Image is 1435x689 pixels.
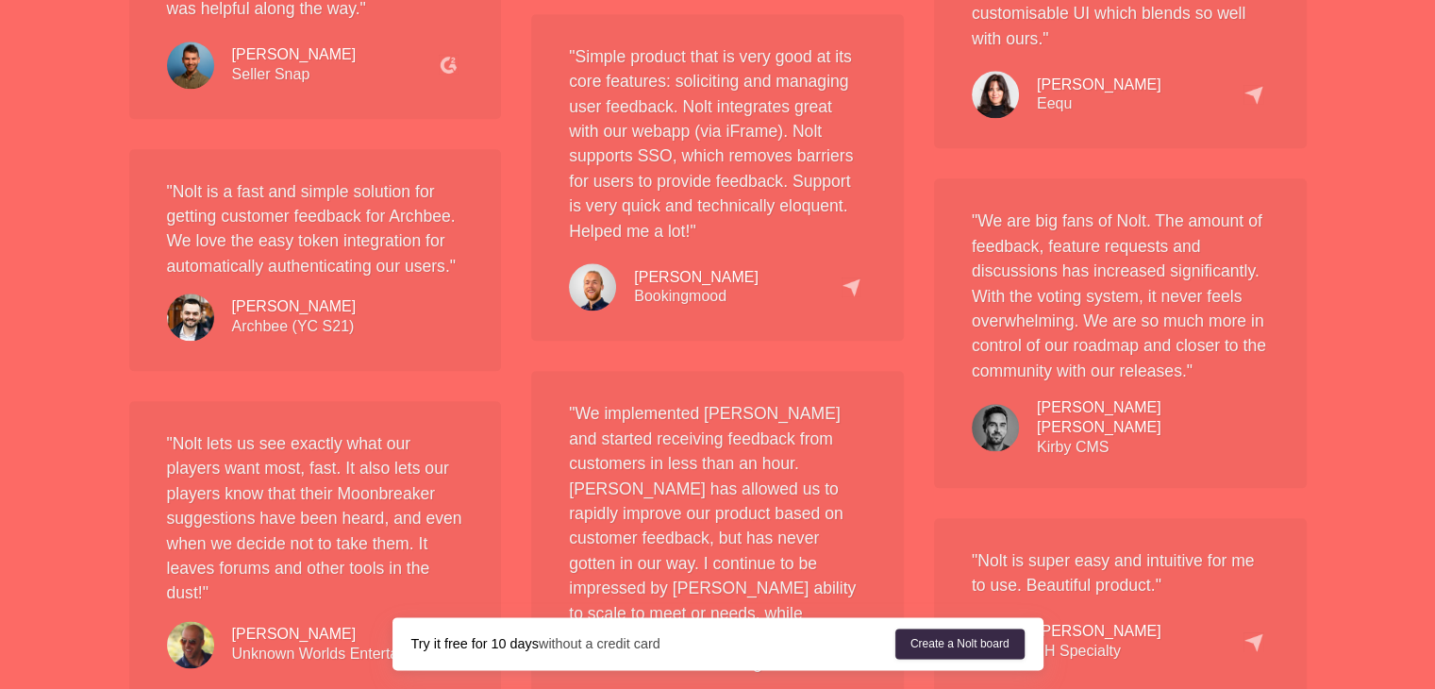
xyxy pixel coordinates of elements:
[634,268,759,288] div: [PERSON_NAME]
[411,634,895,653] div: without a credit card
[569,401,866,675] p: "We implemented [PERSON_NAME] and started receiving feedback from customers in less than an hour....
[972,71,1019,118] img: testimonial-avida.9237efe1a7.jpg
[934,178,1307,487] div: " We are big fans of Nolt. The amount of feedback, feature requests and discussions has increased...
[1037,76,1161,115] div: Eequ
[972,548,1269,598] p: "Nolt is super easy and intuitive for me to use. Beautiful product."
[411,636,539,651] strong: Try it free for 10 days
[232,297,357,317] div: [PERSON_NAME]
[972,404,1019,451] img: testimonial-bastian.e7fe6e24a1.jpg
[569,44,866,244] p: "Simple product that is very good at its core features: soliciting and managing user feedback. No...
[1037,398,1269,438] div: [PERSON_NAME] [PERSON_NAME]
[129,149,502,372] div: " Nolt is a fast and simple solution for getting customer feedback for Archbee. We love the easy ...
[1037,76,1161,95] div: [PERSON_NAME]
[232,297,357,337] div: Archbee (YC S21)
[1243,85,1263,105] img: capterra.78f6e3bf33.png
[1037,398,1269,457] div: Kirby CMS
[634,268,759,308] div: Bookingmood
[895,629,1025,659] a: Create a Nolt board
[232,45,357,85] div: Seller Snap
[439,55,459,75] img: g2.cb6f757962.png
[232,45,357,65] div: [PERSON_NAME]
[569,263,616,311] img: testimonial-wouter.8104910475.jpg
[167,294,214,341] img: testimonial-dragos.5ba1ec0a09.jpg
[842,277,861,297] img: capterra.78f6e3bf33.png
[167,42,214,89] img: testimonial-adrian.deb30e08c6.jpg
